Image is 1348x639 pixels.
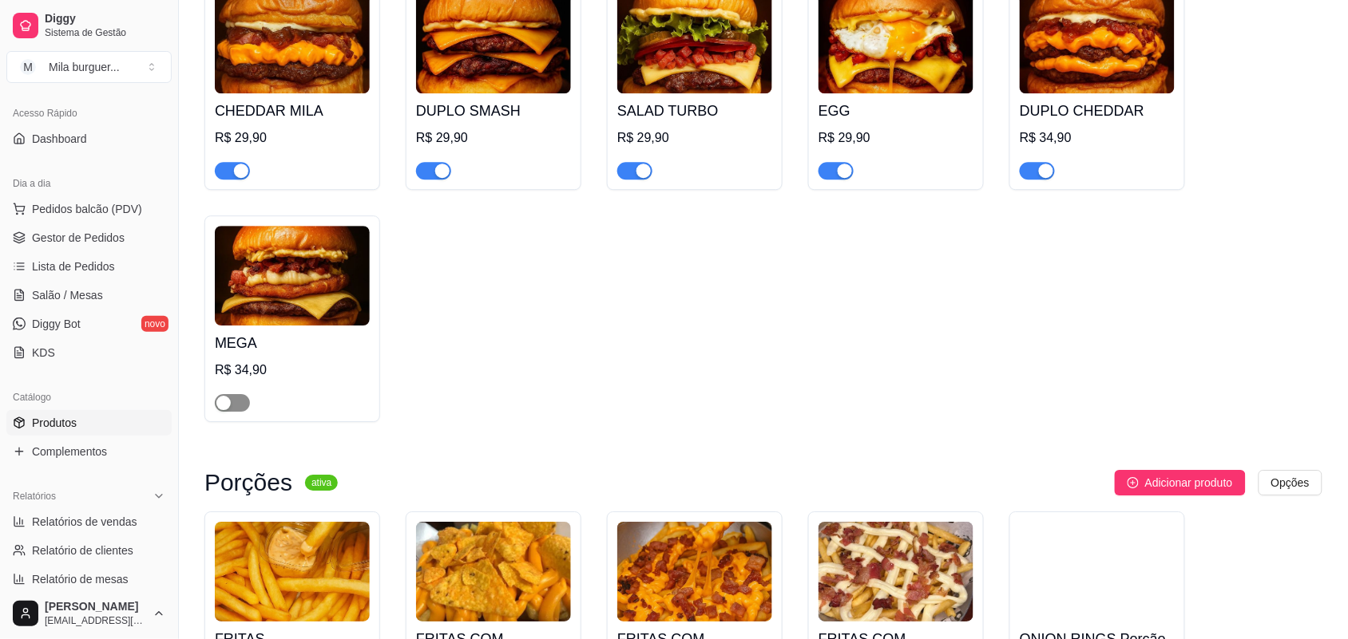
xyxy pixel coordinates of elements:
span: Salão / Mesas [32,287,103,303]
span: Lista de Pedidos [32,258,115,274]
h4: SALAD TURBO [617,100,772,122]
a: Gestor de Pedidos [6,225,172,250]
button: Opções [1259,470,1322,495]
span: Relatórios de vendas [32,514,137,530]
a: Complementos [6,439,172,464]
h4: CHEDDAR MILA [215,100,370,122]
img: product-image [416,522,571,621]
span: Pedidos balcão (PDV) [32,201,142,217]
span: Produtos [32,415,77,431]
span: Diggy Bot [32,316,81,332]
span: [EMAIL_ADDRESS][DOMAIN_NAME] [45,614,146,627]
span: Sistema de Gestão [45,26,165,39]
div: Dia a dia [6,171,172,196]
div: Mila burguer ... [49,59,120,75]
span: Relatórios [13,490,56,503]
a: DiggySistema de Gestão [6,6,172,45]
img: product-image [1020,522,1175,621]
div: R$ 29,90 [215,128,370,148]
a: Relatórios de vendas [6,509,172,534]
a: Dashboard [6,126,172,152]
a: Relatório de mesas [6,566,172,592]
span: M [20,59,36,75]
h4: EGG [819,100,973,122]
h4: DUPLO CHEDDAR [1020,100,1175,122]
span: Diggy [45,12,165,26]
span: Opções [1271,474,1310,491]
button: Pedidos balcão (PDV) [6,196,172,222]
a: Relatório de clientes [6,538,172,563]
div: R$ 29,90 [617,128,772,148]
div: Catálogo [6,385,172,410]
div: R$ 34,90 [1020,128,1175,148]
h3: Porções [204,473,292,492]
div: Acesso Rápido [6,101,172,126]
a: Produtos [6,410,172,436]
a: Lista de Pedidos [6,254,172,279]
a: KDS [6,340,172,365]
button: Adicionar produto [1115,470,1246,495]
img: product-image [215,226,370,325]
span: Relatório de mesas [32,571,129,587]
button: [PERSON_NAME][EMAIL_ADDRESS][DOMAIN_NAME] [6,594,172,633]
button: Select a team [6,51,172,83]
img: product-image [617,522,772,621]
a: Diggy Botnovo [6,311,172,337]
span: Gestor de Pedidos [32,230,125,246]
h4: MEGA [215,332,370,354]
span: Complementos [32,444,107,460]
a: Salão / Mesas [6,282,172,308]
h4: DUPLO SMASH [416,100,571,122]
div: R$ 34,90 [215,361,370,380]
sup: ativa [305,475,338,491]
div: R$ 29,90 [819,128,973,148]
span: Dashboard [32,131,87,147]
span: Adicionar produto [1145,474,1233,491]
div: R$ 29,90 [416,128,571,148]
span: [PERSON_NAME] [45,600,146,614]
span: plus-circle [1128,477,1139,488]
span: Relatório de clientes [32,542,133,558]
img: product-image [819,522,973,621]
span: KDS [32,345,55,361]
img: product-image [215,522,370,621]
